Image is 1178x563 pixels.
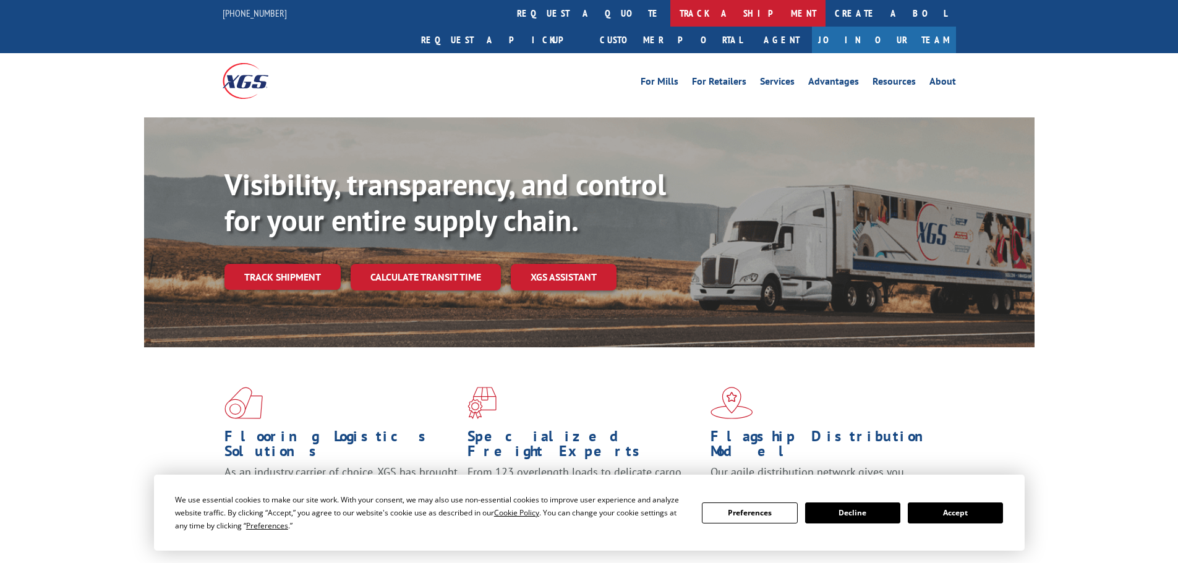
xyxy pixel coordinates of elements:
a: XGS ASSISTANT [511,264,617,290]
h1: Flooring Logistics Solutions [224,429,458,465]
div: Cookie Consent Prompt [154,475,1025,551]
a: Join Our Team [812,27,956,53]
h1: Flagship Distribution Model [711,429,944,465]
div: We use essential cookies to make our site work. With your consent, we may also use non-essential ... [175,493,687,532]
span: As an industry carrier of choice, XGS has brought innovation and dedication to flooring logistics... [224,465,458,509]
a: For Retailers [692,77,746,90]
a: For Mills [641,77,678,90]
button: Decline [805,502,900,523]
a: Services [760,77,795,90]
img: xgs-icon-total-supply-chain-intelligence-red [224,387,263,419]
span: Preferences [246,520,288,531]
img: xgs-icon-flagship-distribution-model-red [711,387,753,419]
img: xgs-icon-focused-on-flooring-red [467,387,497,419]
a: Request a pickup [412,27,591,53]
a: About [929,77,956,90]
a: Track shipment [224,264,341,290]
b: Visibility, transparency, and control for your entire supply chain. [224,165,666,239]
span: Cookie Policy [494,507,539,518]
a: Resources [873,77,916,90]
a: Agent [751,27,812,53]
a: [PHONE_NUMBER] [223,7,287,19]
a: Customer Portal [591,27,751,53]
a: Calculate transit time [351,264,501,290]
h1: Specialized Freight Experts [467,429,701,465]
p: From 123 overlength loads to delicate cargo, our experienced staff knows the best way to move you... [467,465,701,520]
a: Advantages [808,77,859,90]
button: Accept [908,502,1003,523]
span: Our agile distribution network gives you nationwide inventory management on demand. [711,465,938,494]
button: Preferences [702,502,797,523]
